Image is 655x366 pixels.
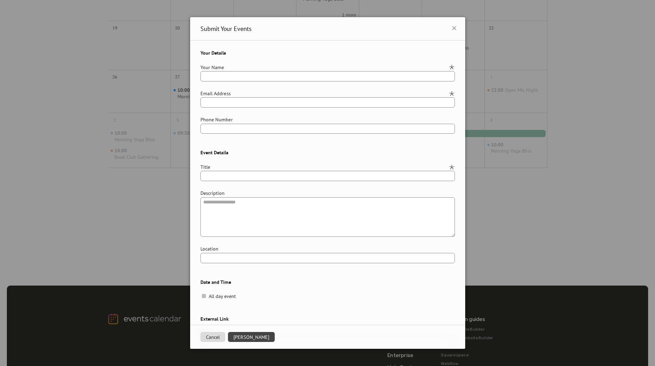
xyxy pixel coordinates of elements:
[200,163,447,171] div: Title
[200,142,228,156] span: Event Details
[200,90,447,97] div: Email Address
[200,64,447,71] div: Your Name
[200,24,252,33] span: Submit Your Events
[200,49,226,57] span: Your Details
[200,308,229,323] span: External Link
[200,245,454,253] div: Location
[228,332,275,342] button: [PERSON_NAME]
[200,271,231,286] span: Date and Time
[200,116,454,123] div: Phone Number
[200,189,454,197] div: Description
[200,332,225,342] button: Cancel
[209,292,236,300] span: All day event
